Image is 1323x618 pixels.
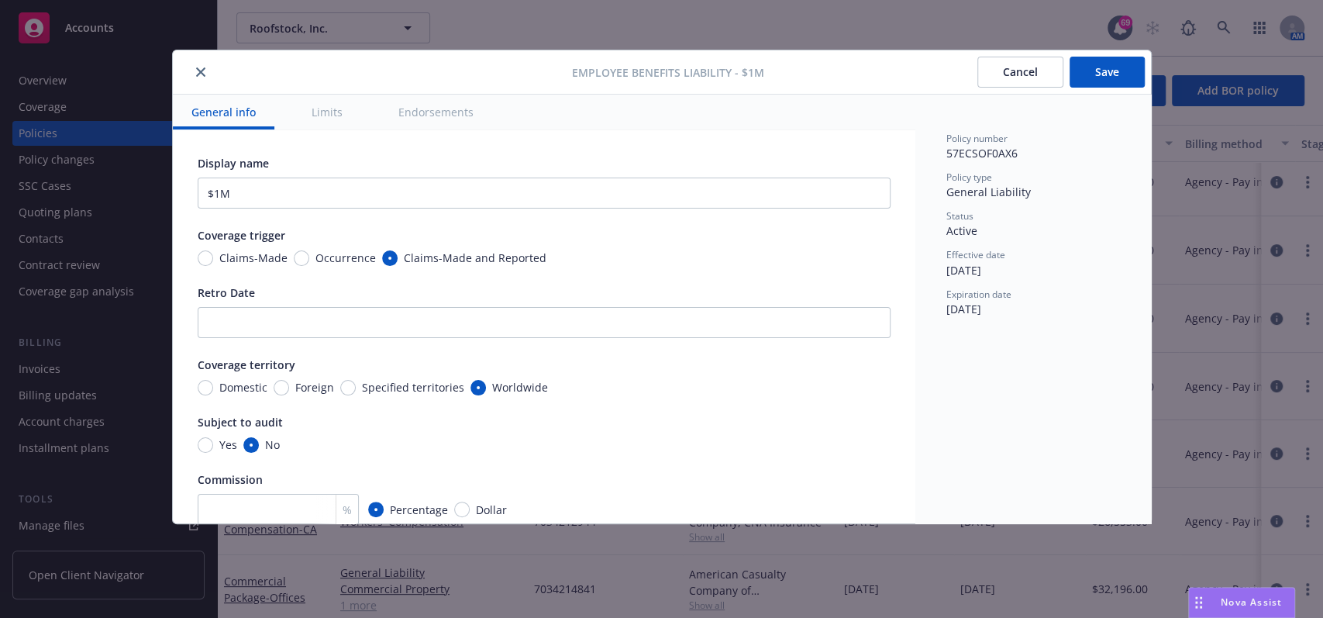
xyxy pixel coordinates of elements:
span: Retro Date [198,285,255,300]
button: Save [1070,57,1145,88]
span: Policy number [946,132,1008,145]
input: Percentage [368,502,384,517]
button: Endorsements [380,95,492,129]
input: Yes [198,437,213,453]
span: [DATE] [946,302,981,316]
span: Display name [198,156,269,171]
span: Occurrence [315,250,376,266]
span: Yes [219,437,237,453]
input: Dollar [454,502,470,517]
span: No [265,437,280,453]
span: Expiration date [946,288,1011,301]
input: Claims-Made [198,250,213,266]
span: Dollar [476,502,507,518]
input: Claims-Made and Reported [382,250,398,266]
div: Drag to move [1189,588,1208,617]
input: Foreign [274,380,289,395]
span: [DATE] [946,263,981,278]
input: No [243,437,259,453]
input: Occurrence [294,250,309,266]
span: Policy type [946,171,992,184]
input: Specified territories [340,380,356,395]
span: Foreign [295,379,334,395]
button: Nova Assist [1188,587,1295,618]
input: Domestic [198,380,213,395]
span: Coverage territory [198,357,295,372]
input: Worldwide [470,380,486,395]
span: Specified territories [362,379,464,395]
span: Active [946,223,977,238]
span: Employee Benefits Liability - $1M [572,64,764,81]
span: Claims-Made and Reported [404,250,546,266]
span: Effective date [946,248,1005,261]
span: Percentage [390,502,448,518]
button: General info [173,95,274,129]
span: General Liability [946,185,1031,199]
span: % [343,502,352,518]
span: Commission [198,472,263,487]
span: Coverage trigger [198,228,285,243]
span: Claims-Made [219,250,288,266]
span: Nova Assist [1221,596,1282,609]
button: Limits [293,95,361,129]
span: Domestic [219,379,267,395]
span: Subject to audit [198,415,283,430]
span: Status [946,209,973,223]
span: Worldwide [492,379,548,395]
button: close [191,63,210,81]
span: 57ECSOF0AX6 [946,146,1018,161]
button: Cancel [977,57,1063,88]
